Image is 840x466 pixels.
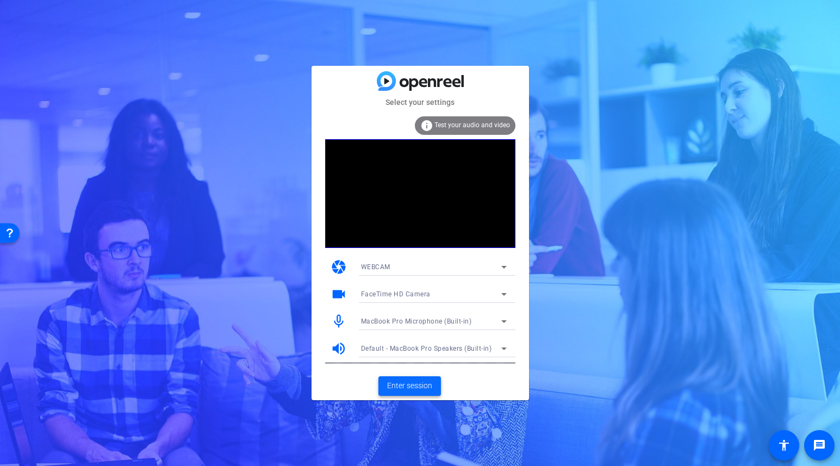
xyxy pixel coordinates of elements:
mat-icon: message [813,439,826,452]
mat-icon: accessibility [777,439,791,452]
button: Enter session [378,376,441,396]
span: Test your audio and video [434,121,510,129]
mat-icon: volume_up [331,340,347,357]
span: FaceTime HD Camera [361,290,431,298]
mat-card-subtitle: Select your settings [312,96,529,108]
span: MacBook Pro Microphone (Built-in) [361,318,472,325]
mat-icon: videocam [331,286,347,302]
mat-icon: mic_none [331,313,347,330]
mat-icon: info [420,119,433,132]
span: Enter session [387,380,432,392]
img: blue-gradient.svg [377,71,464,90]
span: Default - MacBook Pro Speakers (Built-in) [361,345,492,352]
mat-icon: camera [331,259,347,275]
span: WEBCAM [361,263,390,271]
